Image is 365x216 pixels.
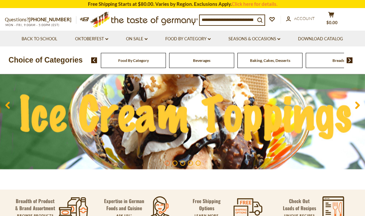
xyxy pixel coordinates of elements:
[250,58,290,63] a: Baking, Cakes, Desserts
[322,12,341,28] button: $0.00
[22,35,57,43] a: Back to School
[232,1,277,7] a: Click here for details.
[5,15,76,24] p: Questions?
[332,58,344,63] a: Breads
[165,35,211,43] a: Food By Category
[91,57,97,63] img: previous arrow
[5,23,60,27] span: MON - FRI, 9:00AM - 5:00PM (EST)
[186,197,228,211] p: Free Shipping Options
[75,35,108,43] a: Oktoberfest
[298,35,343,43] a: Download Catalog
[228,35,280,43] a: Seasons & Occasions
[286,15,315,22] a: Account
[118,58,149,63] a: Food By Category
[283,197,316,211] p: Check Out Loads of Recipes
[347,57,353,63] img: next arrow
[101,197,148,211] p: Expertise in German Foods and Cuisine
[29,16,72,22] a: [PHONE_NUMBER]
[326,20,338,25] span: $0.00
[15,197,55,211] p: Breadth of Product & Brand Assortment
[193,58,210,63] a: Beverages
[126,35,148,43] a: On Sale
[294,16,315,21] span: Account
